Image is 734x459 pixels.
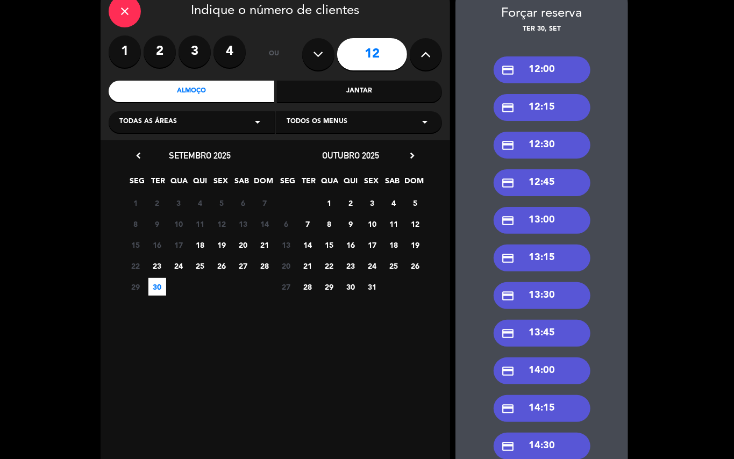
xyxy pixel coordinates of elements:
[277,257,295,275] span: 20
[277,236,295,254] span: 13
[170,236,188,254] span: 17
[170,257,188,275] span: 24
[129,175,146,192] span: SEG
[494,320,590,347] div: 13:45
[418,116,431,128] i: arrow_drop_down
[170,215,188,233] span: 10
[287,117,347,127] span: Todos os menus
[363,175,381,192] span: SEX
[455,24,628,35] div: Ter 30, set
[385,257,403,275] span: 25
[170,194,188,212] span: 3
[502,440,515,453] i: credit_card
[251,116,264,128] i: arrow_drop_down
[279,175,297,192] span: SEG
[407,215,424,233] span: 12
[254,175,272,192] span: DOM
[502,139,515,152] i: credit_card
[170,175,188,192] span: QUA
[213,194,231,212] span: 5
[494,94,590,121] div: 12:15
[109,81,274,102] div: Almoço
[191,257,209,275] span: 25
[149,175,167,192] span: TER
[320,215,338,233] span: 8
[321,175,339,192] span: QUA
[455,3,628,24] div: Forçar reserva
[364,257,381,275] span: 24
[320,257,338,275] span: 22
[342,257,360,275] span: 23
[502,289,515,303] i: credit_card
[502,63,515,77] i: credit_card
[256,257,274,275] span: 28
[494,245,590,271] div: 13:15
[494,207,590,234] div: 13:00
[494,282,590,309] div: 13:30
[256,35,291,73] div: ou
[407,194,424,212] span: 5
[234,194,252,212] span: 6
[256,194,274,212] span: 7
[385,194,403,212] span: 4
[233,175,251,192] span: SAB
[502,327,515,340] i: credit_card
[277,215,295,233] span: 6
[119,117,177,127] span: Todas as áreas
[256,236,274,254] span: 21
[494,56,590,83] div: 12:00
[213,215,231,233] span: 12
[299,236,317,254] span: 14
[320,278,338,296] span: 29
[502,252,515,265] i: credit_card
[127,194,145,212] span: 1
[342,236,360,254] span: 16
[502,176,515,190] i: credit_card
[342,194,360,212] span: 2
[234,236,252,254] span: 20
[407,236,424,254] span: 19
[191,236,209,254] span: 18
[109,35,141,68] label: 1
[364,236,381,254] span: 17
[322,150,379,161] span: outubro 2025
[127,236,145,254] span: 15
[299,215,317,233] span: 7
[127,215,145,233] span: 8
[191,194,209,212] span: 4
[299,257,317,275] span: 21
[179,35,211,68] label: 3
[407,257,424,275] span: 26
[148,257,166,275] span: 23
[144,35,176,68] label: 2
[133,150,144,161] i: chevron_left
[213,257,231,275] span: 26
[494,395,590,422] div: 14:15
[191,175,209,192] span: QUI
[364,278,381,296] span: 31
[502,101,515,114] i: credit_card
[148,278,166,296] span: 30
[320,236,338,254] span: 15
[213,35,246,68] label: 4
[118,5,131,18] i: close
[342,278,360,296] span: 30
[148,236,166,254] span: 16
[494,169,590,196] div: 12:45
[127,257,145,275] span: 22
[502,402,515,415] i: credit_card
[502,364,515,378] i: credit_card
[127,278,145,296] span: 29
[320,194,338,212] span: 1
[502,214,515,227] i: credit_card
[213,236,231,254] span: 19
[256,215,274,233] span: 14
[364,215,381,233] span: 10
[277,278,295,296] span: 27
[405,175,423,192] span: DOM
[234,257,252,275] span: 27
[494,132,590,159] div: 12:30
[169,150,231,161] span: setembro 2025
[385,236,403,254] span: 18
[299,278,317,296] span: 28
